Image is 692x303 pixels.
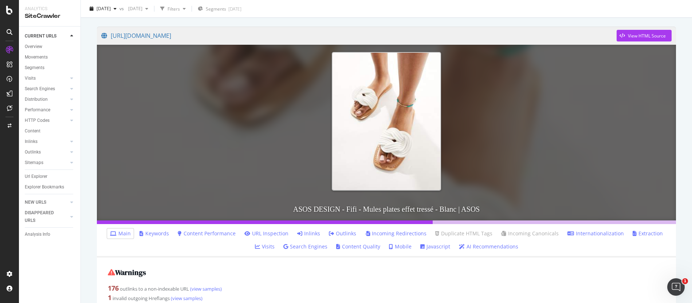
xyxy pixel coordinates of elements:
[255,243,275,250] a: Visits
[110,230,131,237] a: Main
[25,43,75,51] a: Overview
[25,53,75,61] a: Movements
[125,5,142,12] span: 2025 May. 27th
[297,230,320,237] a: Inlinks
[25,127,75,135] a: Content
[87,3,119,15] button: [DATE]
[25,75,68,82] a: Visits
[332,52,441,191] img: ASOS DESIGN - Fifi - Mules plates effet tressé - Blanc | ASOS
[283,243,327,250] a: Search Engines
[365,230,426,237] a: Incoming Redirections
[25,173,47,180] div: Url Explorer
[125,3,151,15] button: [DATE]
[25,96,48,103] div: Distribution
[101,27,617,45] a: [URL][DOMAIN_NAME]
[25,199,68,206] a: NEW URLS
[25,12,75,20] div: SiteCrawler
[25,209,62,224] div: DISAPPEARED URLS
[228,6,241,12] div: [DATE]
[25,199,46,206] div: NEW URLS
[206,6,226,12] span: Segments
[25,64,75,72] a: Segments
[25,138,38,145] div: Inlinks
[25,138,68,145] a: Inlinks
[108,284,119,292] strong: 176
[25,183,75,191] a: Explorer Bookmarks
[25,173,75,180] a: Url Explorer
[682,278,688,284] span: 1
[25,231,75,238] a: Analysis Info
[25,117,50,124] div: HTTP Codes
[25,106,68,114] a: Performance
[25,85,55,93] div: Search Engines
[108,293,111,302] strong: 1
[170,295,203,302] a: (view samples)
[25,64,44,72] div: Segments
[25,75,36,82] div: Visits
[119,5,125,12] span: vs
[108,293,665,303] div: invalid outgoing Hreflangs
[25,231,50,238] div: Analysis Info
[139,230,169,237] a: Keywords
[25,148,41,156] div: Outlinks
[633,230,663,237] a: Extraction
[157,3,189,15] button: Filters
[329,230,356,237] a: Outlinks
[189,286,222,292] a: (view samples)
[97,198,676,220] h3: ASOS DESIGN - Fifi - Mules plates effet tressé - Blanc | ASOS
[435,230,492,237] a: Duplicate HTML Tags
[25,209,68,224] a: DISAPPEARED URLS
[178,230,236,237] a: Content Performance
[628,33,666,39] div: View HTML Source
[108,284,665,293] div: outlinks to a non-indexable URL
[25,53,48,61] div: Movements
[108,268,665,276] h2: Warnings
[25,106,50,114] div: Performance
[25,96,68,103] a: Distribution
[25,159,68,167] a: Sitemaps
[567,230,624,237] a: Internationalization
[25,117,68,124] a: HTTP Codes
[244,230,288,237] a: URL Inspection
[25,159,43,167] div: Sitemaps
[25,127,40,135] div: Content
[336,243,380,250] a: Content Quality
[501,230,559,237] a: Incoming Canonicals
[667,278,685,296] iframe: Intercom live chat
[389,243,412,250] a: Mobile
[25,32,56,40] div: CURRENT URLS
[195,3,244,15] button: Segments[DATE]
[25,43,42,51] div: Overview
[617,30,672,41] button: View HTML Source
[25,6,75,12] div: Analytics
[25,32,68,40] a: CURRENT URLS
[168,5,180,12] div: Filters
[420,243,450,250] a: Javascript
[25,85,68,93] a: Search Engines
[97,5,111,12] span: 2025 Aug. 12th
[25,148,68,156] a: Outlinks
[25,183,64,191] div: Explorer Bookmarks
[459,243,518,250] a: AI Recommendations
